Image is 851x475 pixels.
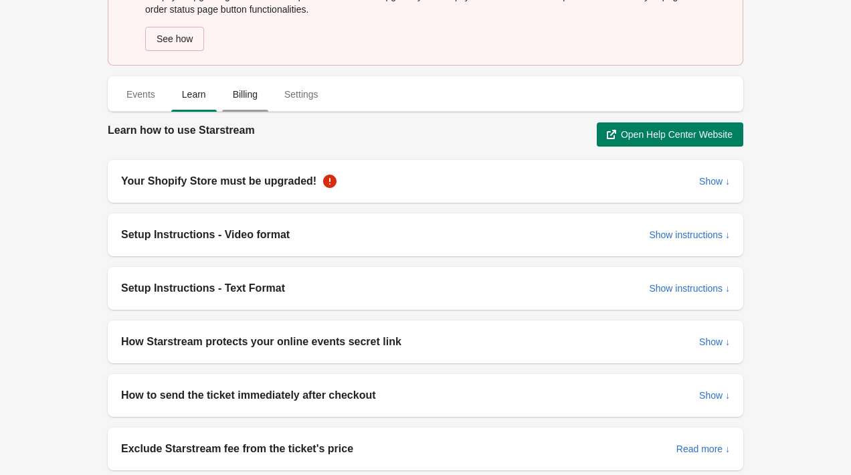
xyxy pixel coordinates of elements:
span: Open Help Center Website [621,129,733,140]
h2: Setup Instructions - Text Format [121,280,638,296]
h2: How Starstream protects your online events secret link [121,334,688,350]
button: Show ↓ [694,169,735,193]
span: Settings [274,82,329,106]
span: Billing [222,82,268,106]
span: Show instructions ↓ [649,283,730,294]
button: Show ↓ [694,330,735,354]
span: Show ↓ [699,337,730,347]
h2: Learn how to use Starstream [108,122,586,138]
span: Show ↓ [699,176,730,187]
div: Your Shopify Store must be upgraded! [121,173,316,189]
button: Show instructions ↓ [644,276,735,300]
button: Show ↓ [694,383,735,407]
h2: How to send the ticket immediately after checkout [121,387,688,403]
button: Show instructions ↓ [644,223,735,247]
button: Open Help Center Website [597,122,743,147]
h2: Exclude Starstream fee from the ticket's price [121,441,666,457]
h2: Setup Instructions - Video format [121,227,638,243]
span: Learn [171,82,217,106]
span: Show instructions ↓ [649,229,730,240]
span: Events [116,82,166,106]
button: See how [145,27,204,51]
span: Show ↓ [699,390,730,401]
button: Read more ↓ [671,437,735,461]
span: Read more ↓ [676,444,730,454]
